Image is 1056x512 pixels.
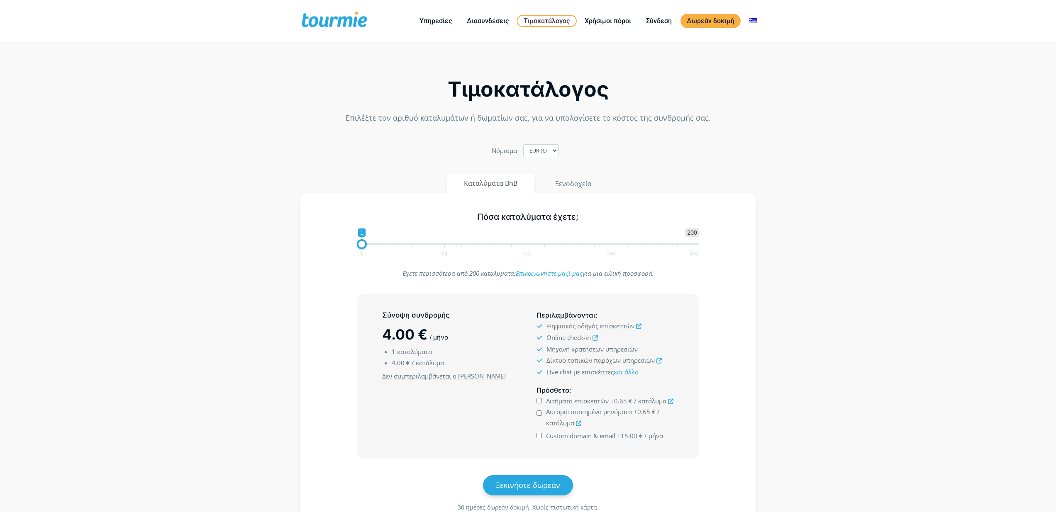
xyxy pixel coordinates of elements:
span: / κατάλυμα [634,397,666,405]
span: Ψηφιακός οδηγός επισκεπτών [546,322,634,330]
h5: : [537,310,673,320]
span: 200 [685,228,699,237]
span: Ξεκινήστε δωρεάν [496,480,560,490]
span: Custom domain & email [546,432,615,440]
u: Δεν συμπεριλαμβάνεται ο [PERSON_NAME] [382,372,506,380]
span: / μήνα [429,333,449,341]
span: Περιλαμβάνονται [537,311,595,319]
a: Τιμοκατάλογος [517,15,577,27]
span: Αιτήματα επισκεπτών [546,397,609,405]
button: Ξενοδοχεία [538,174,609,194]
span: +0.65 € [610,397,632,405]
span: / κατάλυμα [412,359,444,367]
span: +0.65 € [634,408,656,416]
span: Live chat με επισκέπτες [546,368,639,376]
span: 1 [359,252,364,255]
span: 101 [522,252,534,255]
span: 1 [358,228,366,237]
span: 200 [688,252,700,255]
label: Nόμισμα [492,145,517,156]
span: 4.00 € [392,359,410,367]
span: Αυτοματοποιημένα μηνύματα [546,408,632,416]
span: Δίκτυο τοπικών παρόχων υπηρεσιών [546,356,655,364]
span: καταλύματα [397,347,432,356]
h5: : [537,385,673,396]
span: 150 [605,252,617,255]
span: +15.00 € [617,432,643,440]
a: Διασυνδέσεις [461,16,515,26]
button: Καταλύματα BnB [447,174,534,193]
a: Δωρεάν δοκιμή [680,14,741,28]
span: Μηχανή κρατήσεων υπηρεσιών [546,345,638,353]
h5: Πόσα καταλύματα έχετε; [357,212,699,222]
p: Έχετε περισσότερα από 200 καταλύματα; για μια ειδική προσφορά. [357,268,699,279]
span: Πρόσθετα [537,386,570,394]
a: Σύνδεση [640,16,678,26]
h2: Τιμοκατάλογος [300,80,756,99]
a: Χρήσιμοι πόροι [578,16,637,26]
h5: Σύνοψη συνδρομής [382,310,519,320]
span: / μήνα [644,432,663,440]
span: 4.00 € [382,326,427,343]
span: Online check-in [546,333,591,342]
span: 30 ημέρες δωρεάν δοκιμή. Χωρίς πιστωτική κάρτα. [458,503,599,511]
a: Υπηρεσίες [413,16,458,26]
p: Επιλέξτε τον αριθμό καταλυμάτων ή δωματίων σας, για να υπολογίσετε το κόστος της συνδρομής σας. [300,112,756,124]
span: 51 [441,252,449,255]
a: Ξεκινήστε δωρεάν [483,475,573,495]
a: Επικοινωνήστε μαζί μας [516,269,583,277]
a: και άλλα [614,368,639,376]
span: 1 [392,347,395,356]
